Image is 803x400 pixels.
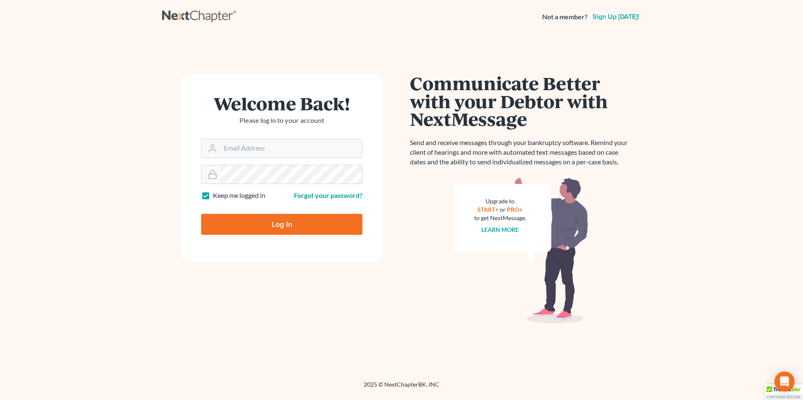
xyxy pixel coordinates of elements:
[507,206,523,213] a: PRO+
[482,226,519,233] a: Learn more
[774,371,795,392] div: Open Intercom Messenger
[764,384,803,400] div: TrustedSite Certified
[500,206,506,213] span: or
[410,74,632,128] h1: Communicate Better with your Debtor with NextMessage
[410,138,632,167] p: Send and receive messages through your bankruptcy software. Remind your client of hearings and mo...
[201,94,362,112] h1: Welcome Back!
[294,191,362,199] a: Forgot your password?
[201,116,362,125] p: Please log in to your account
[220,139,362,158] input: Email Address
[474,197,526,205] div: Upgrade to
[213,191,265,200] label: Keep me logged in
[474,214,526,222] div: to get NextMessage.
[162,380,641,395] div: 2025 © NextChapterBK, INC
[591,13,641,20] a: Sign up [DATE]!
[478,206,499,213] a: START+
[542,12,588,22] strong: Not a member?
[454,177,588,324] img: nextmessage_bg-59042aed3d76b12b5cd301f8e5b87938c9018125f34e5fa2b7a6b67550977c72.svg
[201,214,362,235] input: Log In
